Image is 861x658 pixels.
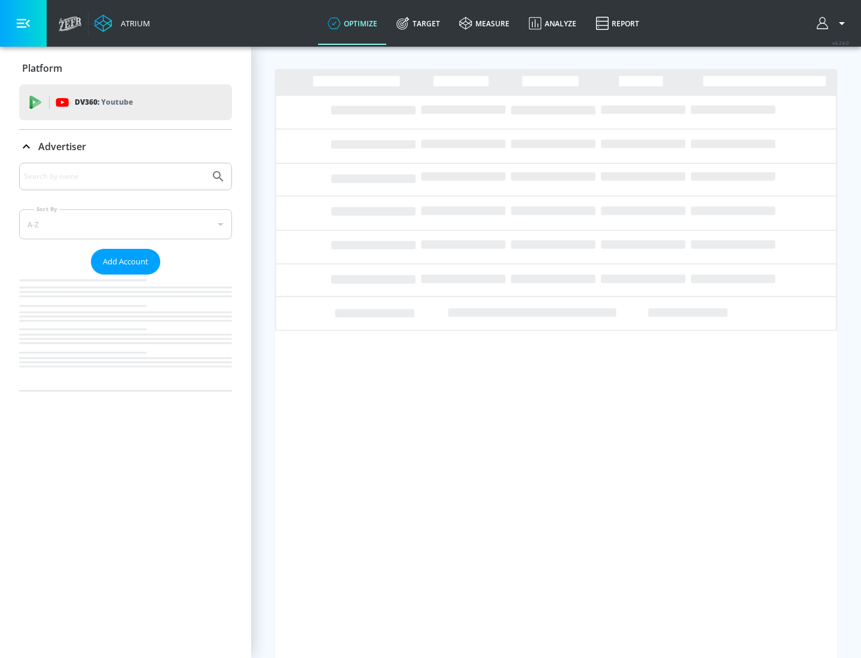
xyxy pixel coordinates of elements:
label: Sort By [34,205,60,213]
input: Search by name [24,169,205,184]
div: A-Z [19,209,232,239]
div: Advertiser [19,130,232,163]
a: Atrium [94,14,150,32]
p: Youtube [101,96,133,108]
span: Add Account [103,255,148,269]
button: Add Account [91,249,160,275]
a: Report [586,2,649,45]
p: Platform [22,62,62,75]
p: Advertiser [38,140,86,153]
div: DV360: Youtube [19,84,232,120]
a: Target [387,2,450,45]
a: measure [450,2,519,45]
div: Atrium [116,18,150,29]
nav: list of Advertiser [19,275,232,391]
div: Platform [19,51,232,85]
span: v 4.24.0 [832,39,849,46]
div: Advertiser [19,163,232,391]
a: Analyze [519,2,586,45]
a: optimize [318,2,387,45]
p: DV360: [75,96,133,109]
